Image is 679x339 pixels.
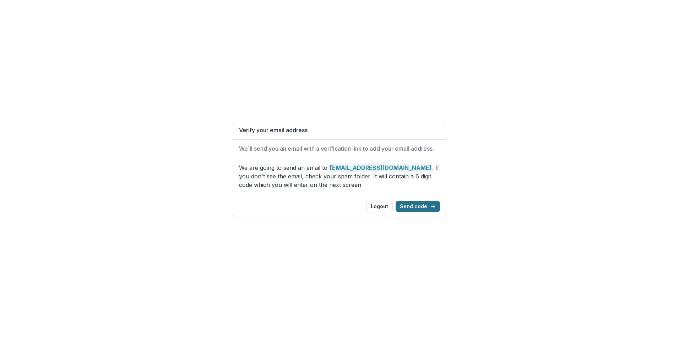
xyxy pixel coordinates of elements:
[396,201,440,212] button: Send code
[239,127,440,134] h1: Verify your email address
[366,201,393,212] button: Logout
[239,145,440,152] h2: We'll send you an email with a verification link to add your email address.
[239,163,440,189] p: We are going to send an email to . If you don't see the email, check your spam folder. It will co...
[329,163,432,172] strong: [EMAIL_ADDRESS][DOMAIN_NAME]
